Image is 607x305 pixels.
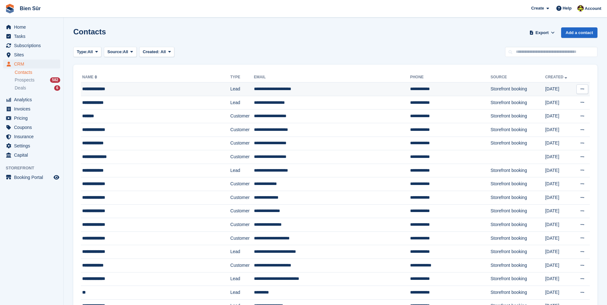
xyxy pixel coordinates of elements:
[230,110,254,123] td: Customer
[230,123,254,137] td: Customer
[545,231,574,245] td: [DATE]
[5,4,15,13] img: stora-icon-8386f47178a22dfd0bd8f6a31ec36ba5ce8667c1dd55bd0f319d3a0aa187defe.svg
[491,231,545,245] td: Storefront booking
[107,49,123,55] span: Source:
[230,218,254,232] td: Customer
[3,41,60,50] a: menu
[491,204,545,218] td: Storefront booking
[545,123,574,137] td: [DATE]
[3,23,60,32] a: menu
[528,27,556,38] button: Export
[3,132,60,141] a: menu
[14,60,52,68] span: CRM
[563,5,572,11] span: Help
[491,177,545,191] td: Storefront booking
[14,41,52,50] span: Subscriptions
[3,114,60,123] a: menu
[53,174,60,181] a: Preview store
[545,75,568,79] a: Created
[15,85,60,91] a: Deals 6
[15,85,26,91] span: Deals
[15,77,34,83] span: Prospects
[143,49,160,54] span: Created:
[545,259,574,272] td: [DATE]
[491,272,545,286] td: Storefront booking
[230,286,254,300] td: Lead
[531,5,544,11] span: Create
[3,141,60,150] a: menu
[230,82,254,96] td: Lead
[3,32,60,41] a: menu
[491,164,545,177] td: Storefront booking
[545,82,574,96] td: [DATE]
[545,96,574,110] td: [DATE]
[88,49,93,55] span: All
[491,123,545,137] td: Storefront booking
[545,110,574,123] td: [DATE]
[410,72,491,82] th: Phone
[491,137,545,150] td: Storefront booking
[230,272,254,286] td: Lead
[123,49,128,55] span: All
[230,72,254,82] th: Type
[73,27,106,36] h1: Contacts
[3,151,60,160] a: menu
[6,165,63,171] span: Storefront
[230,245,254,259] td: Lead
[14,141,52,150] span: Settings
[545,191,574,204] td: [DATE]
[491,218,545,232] td: Storefront booking
[3,104,60,113] a: menu
[14,123,52,132] span: Coupons
[491,110,545,123] td: Storefront booking
[3,123,60,132] a: menu
[230,137,254,150] td: Customer
[561,27,597,38] a: Add a contact
[77,49,88,55] span: Type:
[14,151,52,160] span: Capital
[15,77,60,83] a: Prospects 582
[545,286,574,300] td: [DATE]
[491,96,545,110] td: Storefront booking
[545,177,574,191] td: [DATE]
[536,30,549,36] span: Export
[254,72,410,82] th: Email
[491,82,545,96] td: Storefront booking
[3,50,60,59] a: menu
[14,50,52,59] span: Sites
[14,114,52,123] span: Pricing
[545,150,574,164] td: [DATE]
[230,177,254,191] td: Customer
[14,132,52,141] span: Insurance
[14,95,52,104] span: Analytics
[82,75,98,79] a: Name
[491,286,545,300] td: Storefront booking
[230,204,254,218] td: Customer
[230,259,254,272] td: Customer
[14,173,52,182] span: Booking Portal
[230,96,254,110] td: Lead
[14,32,52,41] span: Tasks
[50,77,60,83] div: 582
[139,47,174,57] button: Created: All
[161,49,166,54] span: All
[545,204,574,218] td: [DATE]
[230,191,254,204] td: Customer
[54,85,60,91] div: 6
[17,3,43,14] a: Bien Sûr
[491,245,545,259] td: Storefront booking
[14,23,52,32] span: Home
[491,72,545,82] th: Source
[491,191,545,204] td: Storefront booking
[230,231,254,245] td: Customer
[14,104,52,113] span: Invoices
[545,218,574,232] td: [DATE]
[3,173,60,182] a: menu
[545,137,574,150] td: [DATE]
[230,164,254,177] td: Lead
[585,5,601,12] span: Account
[577,5,584,11] img: Marie Tran
[230,150,254,164] td: Customer
[545,272,574,286] td: [DATE]
[491,259,545,272] td: Storefront booking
